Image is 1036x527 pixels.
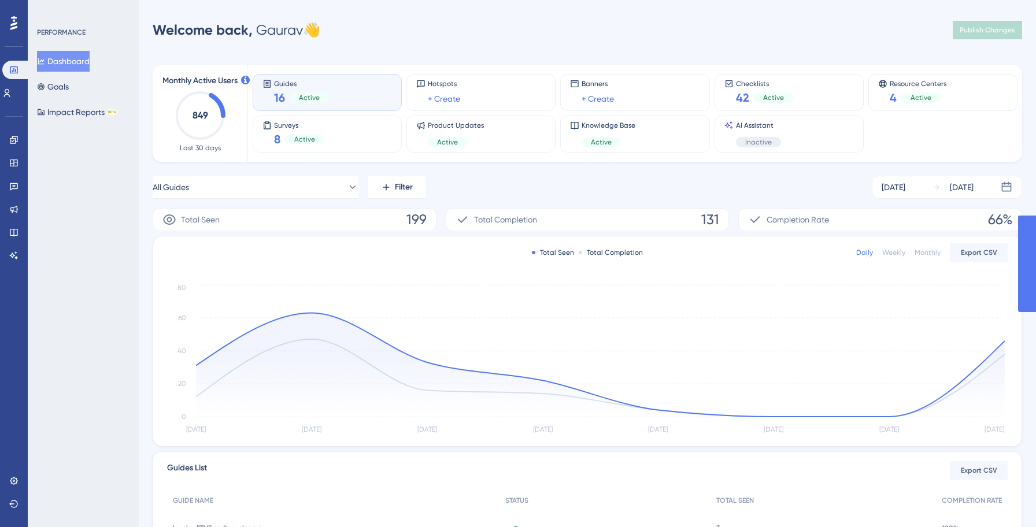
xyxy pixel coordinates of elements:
[178,314,186,322] tspan: 60
[428,92,460,106] a: + Create
[950,243,1008,262] button: Export CSV
[274,131,280,147] span: 8
[763,93,784,102] span: Active
[582,121,635,130] span: Knowledge Base
[186,425,206,433] tspan: [DATE]
[153,21,253,38] span: Welcome back,
[302,425,321,433] tspan: [DATE]
[274,90,285,106] span: 16
[879,425,899,433] tspan: [DATE]
[37,51,90,72] button: Dashboard
[764,425,783,433] tspan: [DATE]
[736,90,749,106] span: 42
[162,74,238,88] span: Monthly Active Users
[988,210,1012,229] span: 66%
[417,425,437,433] tspan: [DATE]
[856,248,873,257] div: Daily
[532,248,574,257] div: Total Seen
[368,176,425,199] button: Filter
[167,461,207,480] span: Guides List
[173,496,213,505] span: GUIDE NAME
[153,176,358,199] button: All Guides
[294,135,315,144] span: Active
[701,210,719,229] span: 131
[890,90,897,106] span: 4
[180,143,221,153] span: Last 30 days
[533,425,553,433] tspan: [DATE]
[37,76,69,97] button: Goals
[591,138,612,147] span: Active
[961,248,997,257] span: Export CSV
[942,496,1002,505] span: COMPLETION RATE
[181,213,220,227] span: Total Seen
[37,28,86,37] div: PERFORMANCE
[505,496,528,505] span: STATUS
[953,21,1022,39] button: Publish Changes
[579,248,643,257] div: Total Completion
[985,425,1004,433] tspan: [DATE]
[961,466,997,475] span: Export CSV
[153,180,189,194] span: All Guides
[915,248,941,257] div: Monthly
[299,93,320,102] span: Active
[428,79,460,88] span: Hotspots
[745,138,772,147] span: Inactive
[582,92,614,106] a: + Create
[950,461,1008,480] button: Export CSV
[153,21,320,39] div: Gaurav 👋
[767,213,829,227] span: Completion Rate
[177,347,186,355] tspan: 40
[882,248,905,257] div: Weekly
[177,284,186,292] tspan: 80
[395,180,413,194] span: Filter
[736,121,781,130] span: AI Assistant
[950,180,974,194] div: [DATE]
[406,210,427,229] span: 199
[736,79,793,87] span: Checklists
[182,413,186,421] tspan: 0
[428,121,484,130] span: Product Updates
[890,79,946,87] span: Resource Centers
[274,79,329,87] span: Guides
[987,481,1022,516] iframe: UserGuiding AI Assistant Launcher
[107,109,117,115] div: BETA
[716,496,754,505] span: TOTAL SEEN
[437,138,458,147] span: Active
[911,93,931,102] span: Active
[474,213,537,227] span: Total Completion
[582,79,614,88] span: Banners
[960,25,1015,35] span: Publish Changes
[193,110,208,121] text: 849
[37,102,117,123] button: Impact ReportsBETA
[648,425,668,433] tspan: [DATE]
[274,121,324,129] span: Surveys
[882,180,905,194] div: [DATE]
[178,380,186,388] tspan: 20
